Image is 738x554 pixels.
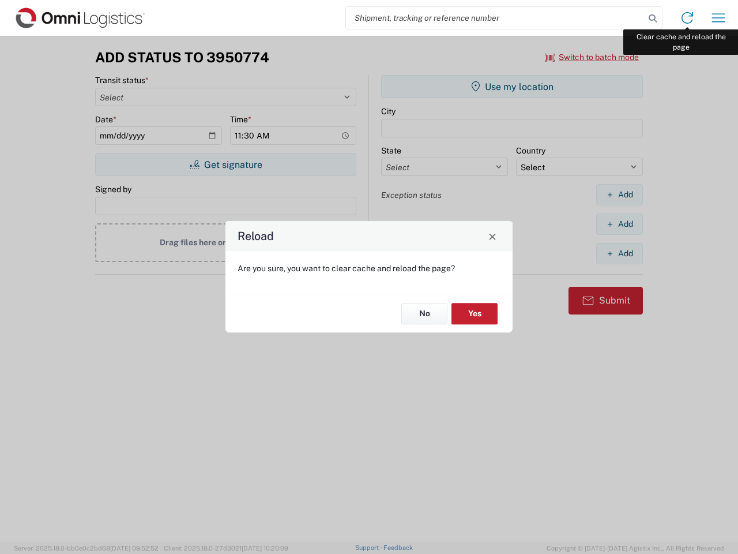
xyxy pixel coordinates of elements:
h4: Reload [238,228,274,245]
button: No [401,303,447,324]
p: Are you sure, you want to clear cache and reload the page? [238,263,500,274]
button: Close [484,228,500,244]
input: Shipment, tracking or reference number [346,7,645,29]
button: Yes [451,303,498,324]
